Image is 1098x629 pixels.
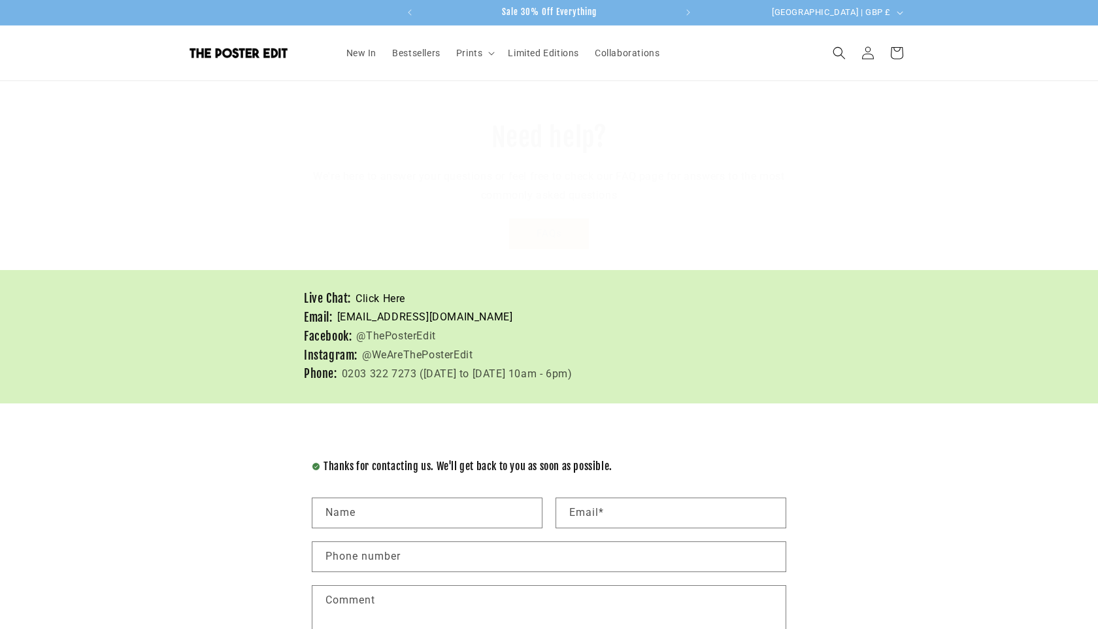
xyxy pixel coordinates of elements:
h3: Instagram: [304,348,358,363]
span: Bestsellers [392,47,441,59]
a: New In [339,39,385,67]
p: We're here to answer your questions or feel free to check our FAQ page for answers to the most co... [294,167,804,205]
summary: Prints [448,39,501,67]
h3: Live Chat: [304,291,351,306]
h3: Phone: [304,366,337,381]
h3: Facebook: [304,329,352,344]
summary: Search [825,39,854,67]
div: @ThePosterEdit [356,327,435,346]
a: The Poster Edit [185,43,325,63]
img: The Poster Edit [190,48,288,58]
span: Collaborations [595,47,659,59]
span: Limited Editions [508,47,579,59]
div: 0203 322 7273 ([DATE] to [DATE] 10am - 6pm) [342,365,573,384]
a: [EMAIL_ADDRESS][DOMAIN_NAME] [337,308,513,327]
a: Limited Editions [500,39,587,67]
a: Bestsellers [384,39,448,67]
h2: Thanks for contacting us. We'll get back to you as soon as possible. [312,461,786,471]
div: @WeAreThePosterEdit [362,346,473,365]
span: Sale 30% Off Everything [502,7,597,17]
span: [GEOGRAPHIC_DATA] | GBP £ [772,6,891,19]
span: Prints [456,47,483,59]
a: Collaborations [587,39,667,67]
a: Click Here [356,290,405,309]
a: FAQs [509,218,589,249]
span: New In [346,47,377,59]
h3: Email: [304,310,333,325]
h2: Need help? [294,120,804,154]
